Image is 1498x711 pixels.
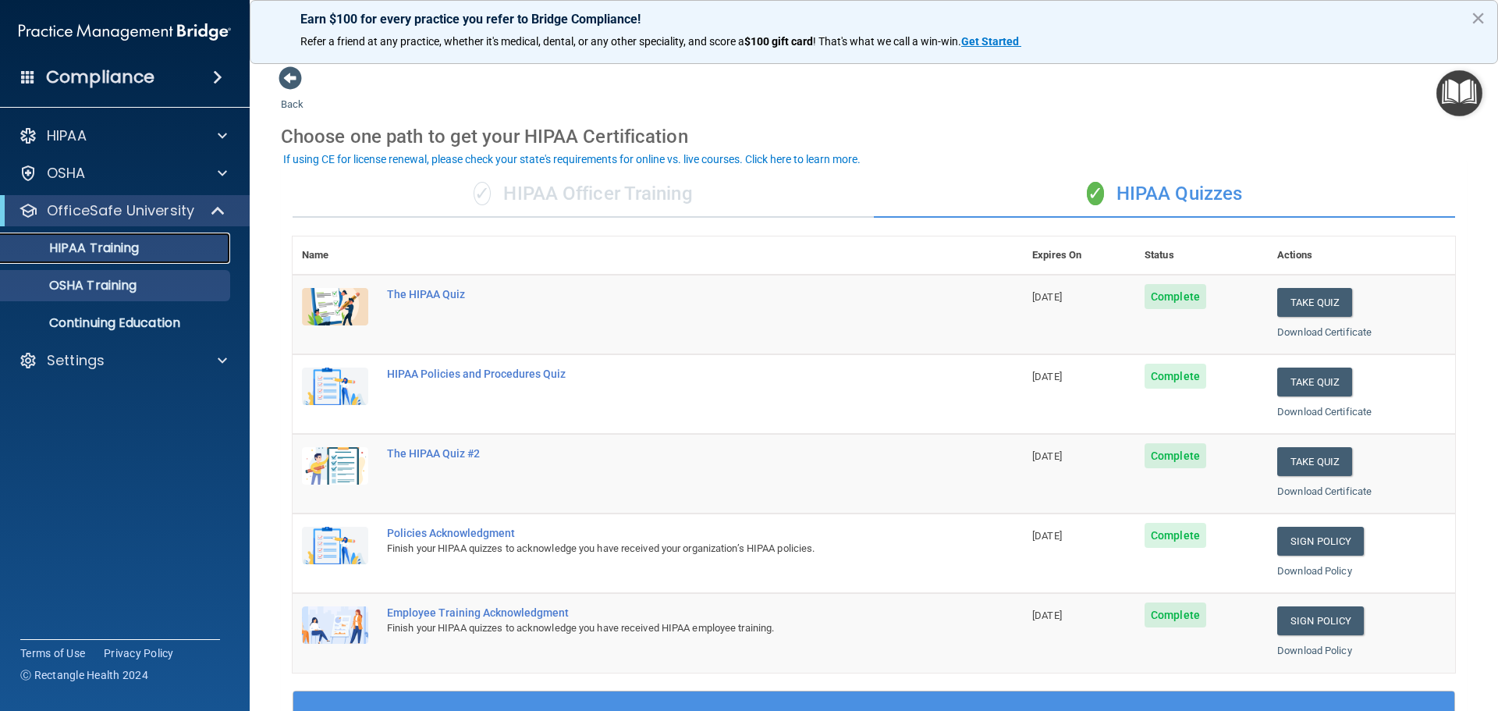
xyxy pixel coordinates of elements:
[1032,610,1062,621] span: [DATE]
[19,126,227,145] a: HIPAA
[1277,527,1364,556] a: Sign Policy
[1277,326,1372,338] a: Download Certificate
[281,114,1467,159] div: Choose one path to get your HIPAA Certification
[1436,70,1482,116] button: Open Resource Center
[46,66,154,88] h4: Compliance
[1023,236,1135,275] th: Expires On
[293,171,874,218] div: HIPAA Officer Training
[1087,182,1104,205] span: ✓
[387,527,945,539] div: Policies Acknowledgment
[20,667,148,683] span: Ⓒ Rectangle Health 2024
[10,278,137,293] p: OSHA Training
[300,12,1447,27] p: Earn $100 for every practice you refer to Bridge Compliance!
[47,164,86,183] p: OSHA
[474,182,491,205] span: ✓
[10,240,139,256] p: HIPAA Training
[1032,530,1062,542] span: [DATE]
[1145,284,1206,309] span: Complete
[1145,523,1206,548] span: Complete
[1145,443,1206,468] span: Complete
[387,368,945,380] div: HIPAA Policies and Procedures Quiz
[19,16,231,48] img: PMB logo
[47,351,105,370] p: Settings
[961,35,1021,48] a: Get Started
[47,126,87,145] p: HIPAA
[104,645,174,661] a: Privacy Policy
[874,171,1455,218] div: HIPAA Quizzes
[1277,406,1372,418] a: Download Certificate
[1277,485,1372,497] a: Download Certificate
[300,35,744,48] span: Refer a friend at any practice, whether it's medical, dental, or any other speciality, and score a
[813,35,961,48] span: ! That's what we call a win-win.
[47,201,194,220] p: OfficeSafe University
[1277,565,1352,577] a: Download Policy
[1471,5,1486,30] button: Close
[387,606,945,619] div: Employee Training Acknowledgment
[1277,368,1352,396] button: Take Quiz
[281,80,304,110] a: Back
[10,315,223,331] p: Continuing Education
[281,151,863,167] button: If using CE for license renewal, please check your state's requirements for online vs. live cours...
[387,619,945,638] div: Finish your HIPAA quizzes to acknowledge you have received HIPAA employee training.
[744,35,813,48] strong: $100 gift card
[1268,236,1455,275] th: Actions
[1145,603,1206,627] span: Complete
[1228,600,1479,663] iframe: Drift Widget Chat Controller
[293,236,378,275] th: Name
[1277,288,1352,317] button: Take Quiz
[1135,236,1268,275] th: Status
[1277,447,1352,476] button: Take Quiz
[283,154,861,165] div: If using CE for license renewal, please check your state's requirements for online vs. live cours...
[961,35,1019,48] strong: Get Started
[387,447,945,460] div: The HIPAA Quiz #2
[387,288,945,300] div: The HIPAA Quiz
[1032,371,1062,382] span: [DATE]
[19,164,227,183] a: OSHA
[20,645,85,661] a: Terms of Use
[1032,450,1062,462] span: [DATE]
[19,351,227,370] a: Settings
[387,539,945,558] div: Finish your HIPAA quizzes to acknowledge you have received your organization’s HIPAA policies.
[19,201,226,220] a: OfficeSafe University
[1145,364,1206,389] span: Complete
[1032,291,1062,303] span: [DATE]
